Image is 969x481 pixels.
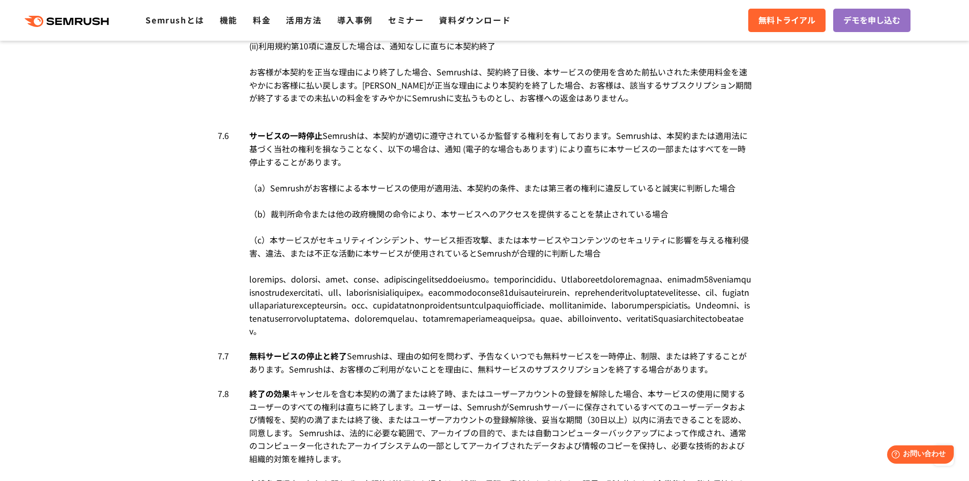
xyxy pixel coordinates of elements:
iframe: Help widget launcher [878,441,958,470]
span: 7.8 [218,387,229,401]
div: Semrushは、本契約が適切に遵守されているか監督する権利を有しております。Semrushは、本契約または適用法に基づく当社の権利を損なうことなく、以下の場合は、通知 (電子的な場合もあります... [249,129,752,338]
span: 無料サービスの停止と終了 [249,350,347,362]
a: 資料ダウンロード [439,14,511,26]
div: Semrushは、理由の如何を問わず、予告なくいつでも無料サービスを一時停止、制限、または終了することがあります。Semrushは、お客様のご利用がないことを理由に、無料サービスのサブスクリプシ... [249,350,752,376]
a: 無料トライアル [748,9,826,32]
span: デモを申し込む [843,14,900,27]
a: デモを申し込む [833,9,911,32]
a: 活用方法 [286,14,321,26]
span: 7.6 [218,129,229,143]
span: 無料トライアル [758,14,815,27]
div: キャンセルを含む本契約の満了または終了時、またはユーザーアカウントの登録を解除した場合、本サービスの使用に関するユーザーのすべての権利は直ちに終了します。ユーザーは、SemrushがSemrus... [249,387,752,466]
a: 導入事例 [337,14,373,26]
a: セミナー [388,14,424,26]
a: 機能 [220,14,238,26]
a: Semrushとは [145,14,204,26]
a: 料金 [253,14,271,26]
span: 7.7 [218,350,229,363]
span: 終了の効果 [249,387,290,400]
span: サービスの一時停止 [249,129,322,142]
